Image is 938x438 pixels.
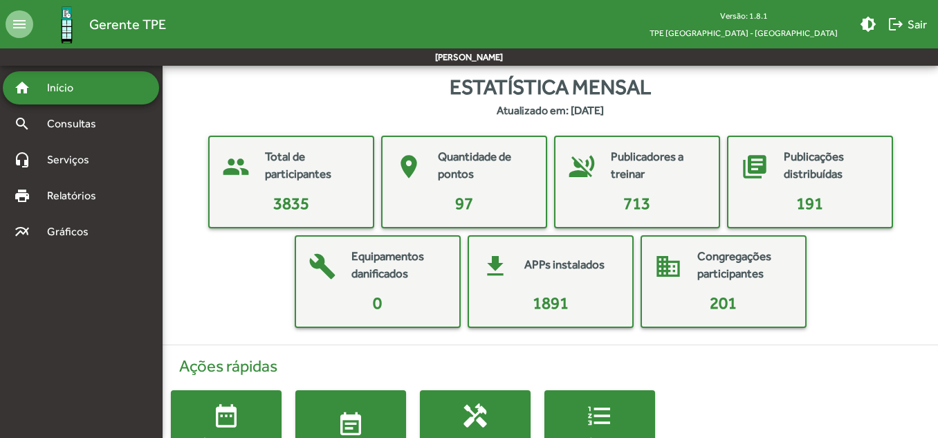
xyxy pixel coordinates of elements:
[212,402,240,430] mat-icon: date_range
[14,152,30,168] mat-icon: headset_mic
[860,16,876,33] mat-icon: brightness_medium
[39,152,108,168] span: Serviços
[450,71,651,102] span: Estatística mensal
[561,146,603,188] mat-icon: voice_over_off
[6,10,33,38] mat-icon: menu
[14,116,30,132] mat-icon: search
[388,146,430,188] mat-icon: place
[438,148,532,183] mat-card-title: Quantidade de pontos
[351,248,445,283] mat-card-title: Equipamentos danificados
[611,148,705,183] mat-card-title: Publicadores a treinar
[697,248,791,283] mat-card-title: Congregações participantes
[171,356,930,376] h4: Ações rápidas
[302,246,343,287] mat-icon: build
[882,12,932,37] button: Sair
[14,188,30,204] mat-icon: print
[39,116,114,132] span: Consultas
[33,2,166,47] a: Gerente TPE
[14,80,30,96] mat-icon: home
[638,24,849,42] span: TPE [GEOGRAPHIC_DATA] - [GEOGRAPHIC_DATA]
[888,16,904,33] mat-icon: logout
[497,102,604,119] strong: Atualizado em: [DATE]
[533,293,569,312] span: 1891
[623,194,650,212] span: 713
[39,223,107,240] span: Gráficos
[461,402,489,430] mat-icon: handyman
[265,148,359,183] mat-card-title: Total de participantes
[734,146,775,188] mat-icon: library_books
[710,293,737,312] span: 201
[888,12,927,37] span: Sair
[796,194,823,212] span: 191
[586,402,614,430] mat-icon: format_list_numbered
[14,223,30,240] mat-icon: multiline_chart
[44,2,89,47] img: Logo
[455,194,473,212] span: 97
[89,13,166,35] span: Gerente TPE
[524,256,605,274] mat-card-title: APPs instalados
[373,293,382,312] span: 0
[273,194,309,212] span: 3835
[647,246,689,287] mat-icon: domain
[215,146,257,188] mat-icon: people
[475,246,516,287] mat-icon: get_app
[39,188,114,204] span: Relatórios
[39,80,93,96] span: Início
[784,148,878,183] mat-card-title: Publicações distribuídas
[638,7,849,24] div: Versão: 1.8.1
